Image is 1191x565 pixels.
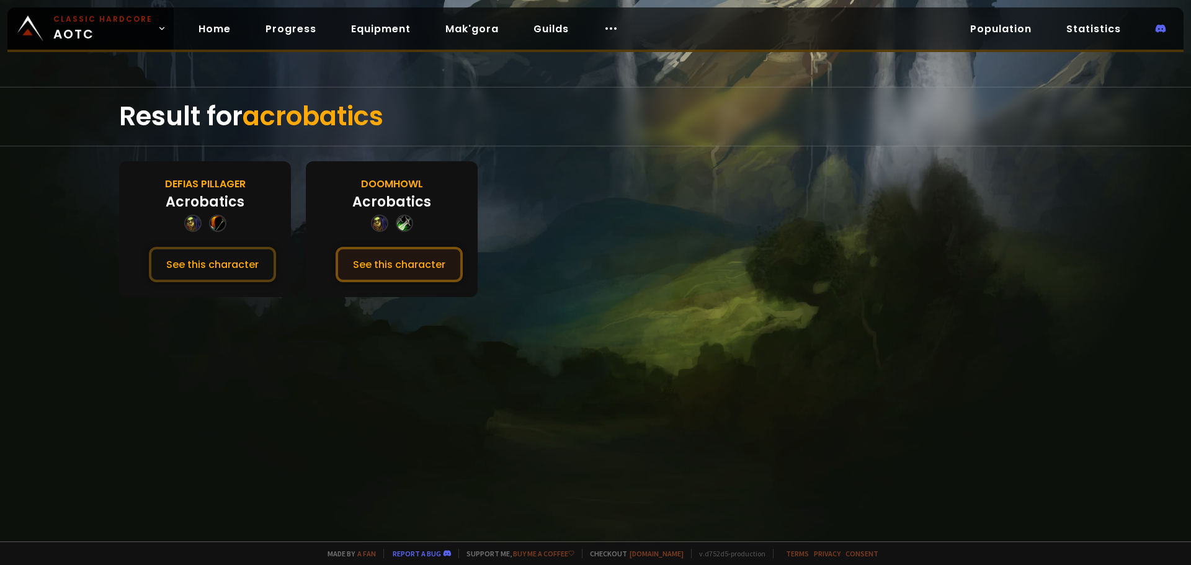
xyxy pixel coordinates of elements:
[361,176,423,192] div: Doomhowl
[53,14,153,25] small: Classic Hardcore
[513,549,574,558] a: Buy me a coffee
[845,549,878,558] a: Consent
[458,549,574,558] span: Support me,
[149,247,276,282] button: See this character
[336,247,463,282] button: See this character
[786,549,809,558] a: Terms
[320,549,376,558] span: Made by
[582,549,684,558] span: Checkout
[960,16,1042,42] a: Population
[352,192,431,212] div: Acrobatics
[393,549,441,558] a: Report a bug
[119,87,1072,146] div: Result for
[524,16,579,42] a: Guilds
[256,16,326,42] a: Progress
[435,16,509,42] a: Mak'gora
[630,549,684,558] a: [DOMAIN_NAME]
[243,98,383,135] span: acrobatics
[357,549,376,558] a: a fan
[7,7,174,50] a: Classic HardcoreAOTC
[691,549,765,558] span: v. d752d5 - production
[53,14,153,43] span: AOTC
[1056,16,1131,42] a: Statistics
[814,549,841,558] a: Privacy
[189,16,241,42] a: Home
[165,176,246,192] div: Defias Pillager
[166,192,244,212] div: Acrobatics
[341,16,421,42] a: Equipment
